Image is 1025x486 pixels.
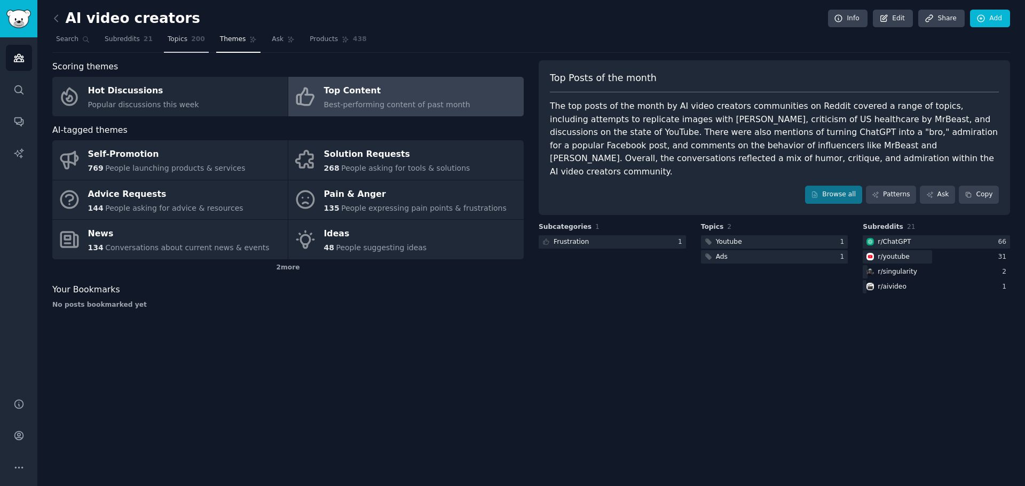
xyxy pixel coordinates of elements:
a: News134Conversations about current news & events [52,220,288,259]
span: 769 [88,164,104,172]
img: aivideo [866,283,874,290]
span: Topics [168,35,187,44]
a: Frustration1 [539,235,686,249]
a: Browse all [805,186,862,204]
span: 268 [324,164,340,172]
img: GummySearch logo [6,10,31,28]
span: Top Posts of the month [550,71,657,85]
div: 66 [998,237,1010,247]
span: Themes [220,35,246,44]
a: Products438 [306,31,370,53]
div: Top Content [324,83,470,100]
div: 1 [840,237,848,247]
span: People expressing pain points & frustrations [341,204,507,212]
span: People launching products & services [105,164,245,172]
span: 1 [595,223,600,230]
span: Search [56,35,78,44]
span: Subreddits [863,222,903,232]
span: Popular discussions this week [88,100,199,109]
span: Scoring themes [52,60,118,74]
div: r/ singularity [878,267,917,277]
a: singularityr/singularity2 [863,265,1010,278]
a: Ideas48People suggesting ideas [288,220,524,259]
div: 2 [1002,267,1010,277]
div: Solution Requests [324,146,470,163]
div: Advice Requests [88,186,243,203]
span: Conversations about current news & events [105,243,269,252]
div: Pain & Anger [324,186,507,203]
div: Self-Promotion [88,146,246,163]
a: Search [52,31,93,53]
span: 21 [907,223,916,230]
span: People asking for advice & resources [105,204,243,212]
a: Edit [873,10,913,28]
a: Top ContentBest-performing content of past month [288,77,524,116]
span: Topics [701,222,724,232]
div: 1 [840,252,848,262]
span: AI-tagged themes [52,124,128,137]
a: youtuber/youtube31 [863,250,1010,264]
div: r/ ChatGPT [878,237,911,247]
a: Solution Requests268People asking for tools & solutions [288,140,524,180]
span: 21 [144,35,153,44]
a: Share [918,10,964,28]
span: Products [310,35,338,44]
a: Patterns [866,186,916,204]
a: Subreddits21 [101,31,156,53]
a: Topics200 [164,31,209,53]
span: 144 [88,204,104,212]
a: Advice Requests144People asking for advice & resources [52,180,288,220]
div: Youtube [716,237,742,247]
span: Subreddits [105,35,140,44]
a: ChatGPTr/ChatGPT66 [863,235,1010,249]
a: Ask [268,31,298,53]
span: People suggesting ideas [336,243,427,252]
div: No posts bookmarked yet [52,300,524,310]
span: Ask [272,35,283,44]
span: Subcategories [539,222,592,232]
a: Ads1 [701,250,848,264]
span: People asking for tools & solutions [341,164,470,172]
a: Info [828,10,868,28]
div: Hot Discussions [88,83,199,100]
a: Ask [920,186,955,204]
div: Frustration [554,237,589,247]
div: The top posts of the month by AI video creators communities on Reddit covered a range of topics, ... [550,100,999,178]
div: 31 [998,252,1010,262]
div: Ideas [324,226,427,243]
img: youtube [866,253,874,260]
a: Pain & Anger135People expressing pain points & frustrations [288,180,524,220]
div: News [88,226,270,243]
span: 48 [324,243,334,252]
span: 438 [353,35,367,44]
div: Ads [716,252,728,262]
a: Themes [216,31,261,53]
a: Hot DiscussionsPopular discussions this week [52,77,288,116]
div: 1 [1002,282,1010,292]
a: Add [970,10,1010,28]
span: 2 [727,223,731,230]
div: 1 [678,237,686,247]
span: 135 [324,204,340,212]
div: 2 more [52,259,524,276]
h2: AI video creators [52,10,200,27]
span: Your Bookmarks [52,283,120,297]
a: Self-Promotion769People launching products & services [52,140,288,180]
button: Copy [959,186,999,204]
div: r/ youtube [878,252,910,262]
img: ChatGPT [866,238,874,245]
span: 134 [88,243,104,252]
span: 200 [191,35,205,44]
div: r/ aivideo [878,282,906,292]
span: Best-performing content of past month [324,100,470,109]
a: aivideor/aivideo1 [863,280,1010,293]
a: Youtube1 [701,235,848,249]
img: singularity [866,268,874,275]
